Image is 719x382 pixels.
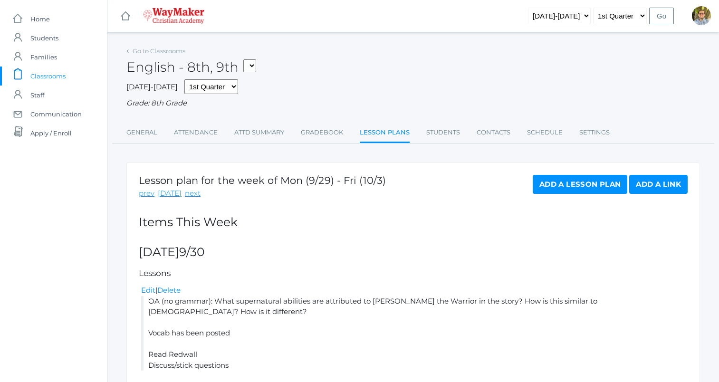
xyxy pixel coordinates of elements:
a: General [126,123,157,142]
span: Apply / Enroll [30,124,72,143]
h5: Lessons [139,269,688,278]
h2: English - 8th, 9th [126,60,256,75]
span: 9/30 [179,245,205,259]
h2: [DATE] [139,246,688,259]
a: prev [139,188,154,199]
h1: Lesson plan for the week of Mon (9/29) - Fri (10/3) [139,175,386,186]
span: Staff [30,86,44,105]
div: | [141,285,688,296]
div: Grade: 8th Grade [126,98,700,109]
a: Contacts [477,123,510,142]
span: [DATE]-[DATE] [126,82,178,91]
a: Edit [141,286,155,295]
input: Go [649,8,674,24]
span: Students [30,29,58,48]
a: Attd Summary [234,123,284,142]
a: next [185,188,201,199]
div: Kylen Braileanu [692,6,711,25]
a: Delete [157,286,181,295]
a: Lesson Plans [360,123,410,143]
span: Home [30,10,50,29]
h2: Items This Week [139,216,688,229]
span: Families [30,48,57,67]
span: Classrooms [30,67,66,86]
span: Communication [30,105,82,124]
a: Settings [579,123,610,142]
a: [DATE] [158,188,182,199]
a: Add a Link [629,175,688,194]
a: Gradebook [301,123,343,142]
a: Attendance [174,123,218,142]
a: Schedule [527,123,563,142]
a: Add a Lesson Plan [533,175,627,194]
a: Go to Classrooms [133,47,185,55]
li: OA (no grammar): What supernatural abilities are attributed to [PERSON_NAME] the Warrior in the s... [141,296,688,371]
img: 4_waymaker-logo-stack-white.png [143,8,204,24]
a: Students [426,123,460,142]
